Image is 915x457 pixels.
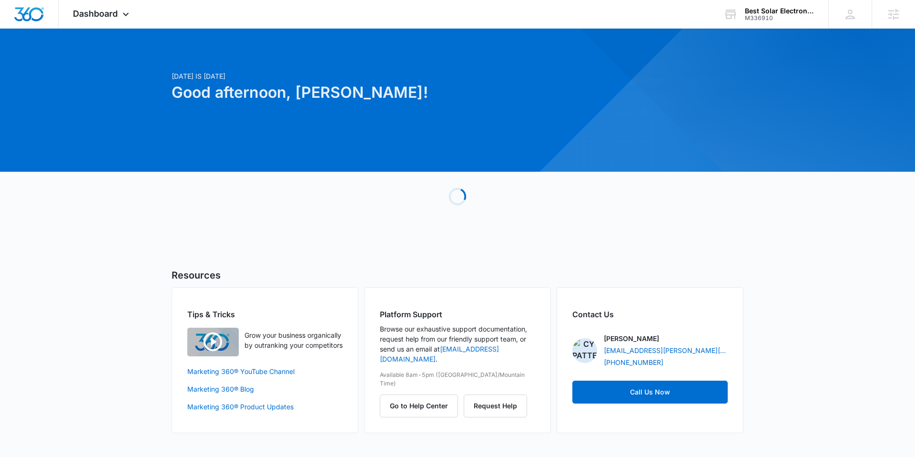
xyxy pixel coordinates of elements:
[380,395,458,417] button: Go to Help Center
[572,381,728,404] a: Call Us Now
[604,345,728,355] a: [EMAIL_ADDRESS][PERSON_NAME][DOMAIN_NAME]
[172,71,549,81] p: [DATE] is [DATE]
[380,324,535,364] p: Browse our exhaustive support documentation, request help from our friendly support team, or send...
[745,15,814,21] div: account id
[745,7,814,15] div: account name
[187,384,343,394] a: Marketing 360® Blog
[464,395,527,417] button: Request Help
[572,338,597,363] img: Cy Patterson
[172,268,743,282] h5: Resources
[73,9,118,19] span: Dashboard
[604,357,663,367] a: [PHONE_NUMBER]
[380,309,535,320] h2: Platform Support
[244,330,343,350] p: Grow your business organically by outranking your competitors
[464,402,527,410] a: Request Help
[172,81,549,104] h1: Good afternoon, [PERSON_NAME]!
[604,333,659,343] p: [PERSON_NAME]
[187,366,343,376] a: Marketing 360® YouTube Channel
[187,328,239,356] img: Quick Overview Video
[380,402,464,410] a: Go to Help Center
[187,402,343,412] a: Marketing 360® Product Updates
[572,309,728,320] h2: Contact Us
[380,371,535,388] p: Available 8am-5pm ([GEOGRAPHIC_DATA]/Mountain Time)
[187,309,343,320] h2: Tips & Tricks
